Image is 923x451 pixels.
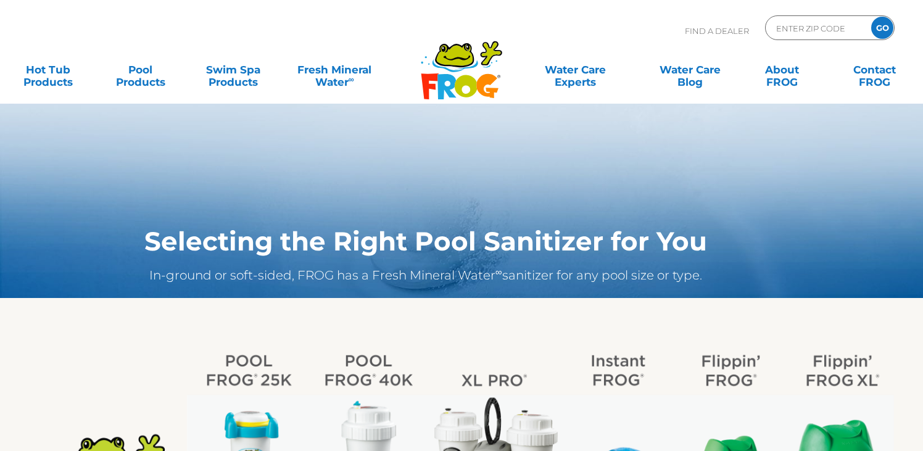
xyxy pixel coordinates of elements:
[654,57,726,82] a: Water CareBlog
[838,57,910,82] a: ContactFROG
[289,57,379,82] a: Fresh MineralWater∞
[871,17,893,39] input: GO
[12,57,84,82] a: Hot TubProducts
[747,57,818,82] a: AboutFROG
[28,265,823,285] p: In-ground or soft-sided, FROG has a Fresh Mineral Water sanitizer for any pool size or type.
[28,226,823,256] h1: Selecting the Right Pool Sanitizer for You
[197,57,269,82] a: Swim SpaProducts
[105,57,176,82] a: PoolProducts
[685,15,749,46] p: Find A Dealer
[516,57,633,82] a: Water CareExperts
[414,25,509,100] img: Frog Products Logo
[495,266,502,278] sup: ∞
[349,75,354,84] sup: ∞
